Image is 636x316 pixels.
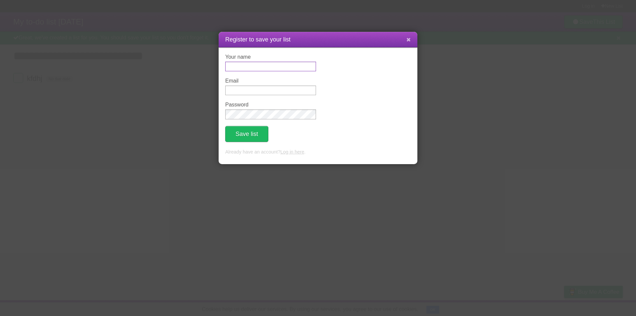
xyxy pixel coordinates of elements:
button: Save list [225,126,268,142]
a: Log in here [280,149,304,155]
label: Your name [225,54,316,60]
p: Already have an account? . [225,149,411,156]
label: Password [225,102,316,108]
h1: Register to save your list [225,35,411,44]
label: Email [225,78,316,84]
